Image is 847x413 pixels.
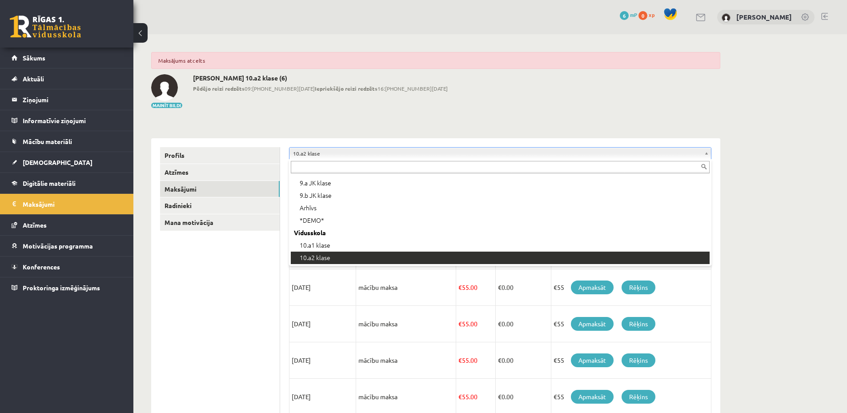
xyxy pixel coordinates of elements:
div: 10.a1 klase [291,239,710,252]
div: 9.b JK klase [291,189,710,202]
div: 9.a JK klase [291,177,710,189]
div: Arhīvs [291,202,710,214]
div: 10.a2 klase [291,252,710,264]
div: Vidusskola [291,227,710,239]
